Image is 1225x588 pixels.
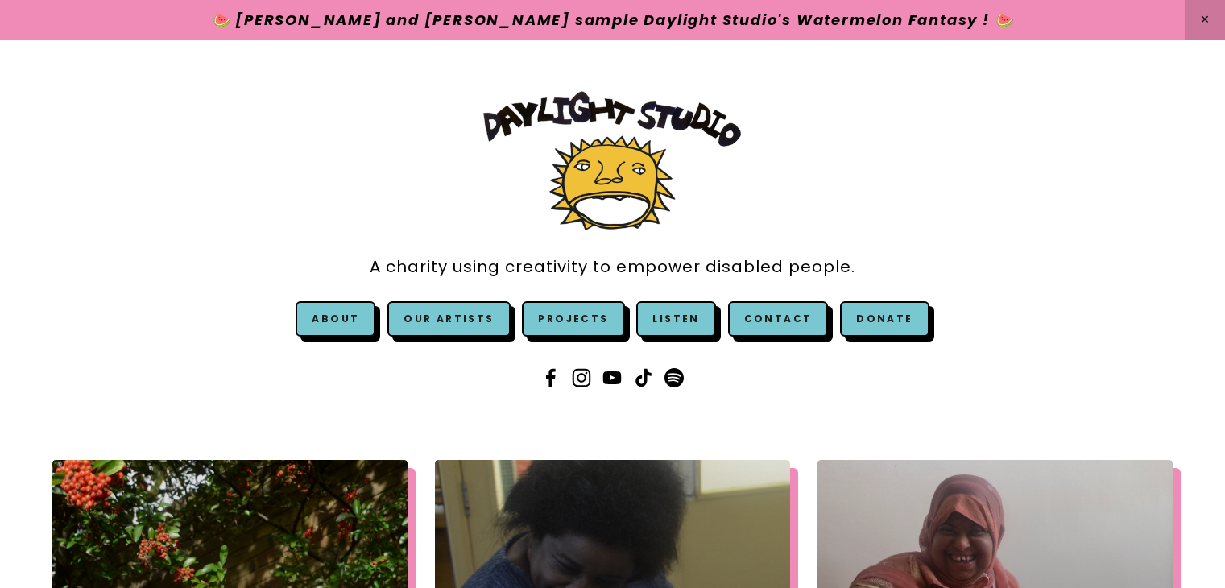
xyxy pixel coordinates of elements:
a: Projects [522,301,624,337]
img: Daylight Studio [483,91,741,230]
a: A charity using creativity to empower disabled people. [370,249,855,285]
a: Our Artists [387,301,510,337]
a: About [312,312,359,325]
a: Listen [652,312,699,325]
a: Donate [840,301,929,337]
a: Contact [728,301,829,337]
